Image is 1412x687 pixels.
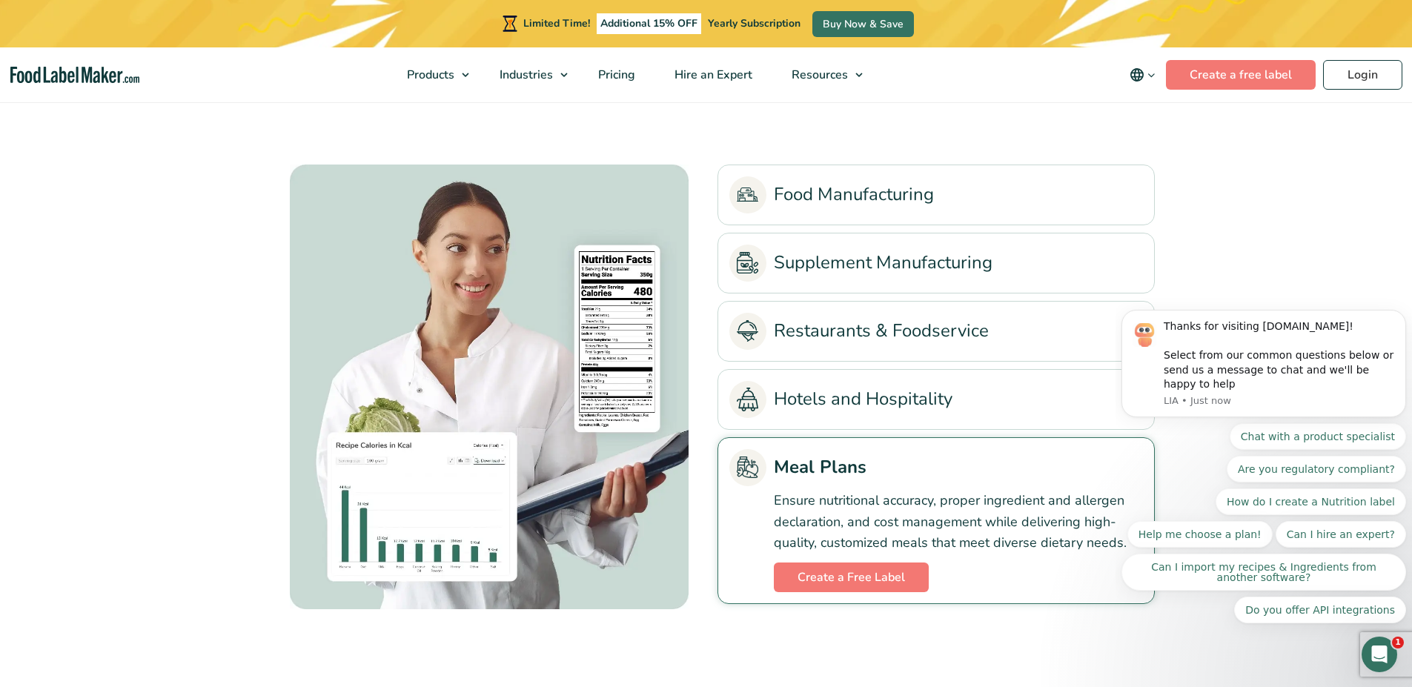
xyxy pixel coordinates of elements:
[729,381,1143,418] a: Hotels and Hospitality
[597,13,701,34] span: Additional 15% OFF
[708,16,801,30] span: Yearly Subscription
[787,67,849,83] span: Resources
[579,47,652,102] a: Pricing
[1116,102,1412,647] iframe: Intercom notifications message
[258,165,695,609] div: Meal Plans
[717,233,1155,293] li: Supplement Manufacturing
[774,490,1143,554] p: Ensure nutritional accuracy, proper ingredient and allergen declaration, and cost management whil...
[402,67,456,83] span: Products
[594,67,637,83] span: Pricing
[388,47,477,102] a: Products
[717,165,1155,225] li: Food Manufacturing
[1323,60,1402,90] a: Login
[772,47,870,102] a: Resources
[480,47,575,102] a: Industries
[1362,637,1397,672] iframe: Intercom live chat
[812,11,914,37] a: Buy Now & Save
[729,176,1143,213] a: Food Manufacturing
[655,47,769,102] a: Hire an Expert
[717,437,1155,604] li: Meal Plans
[774,562,929,592] a: Create a Free Label
[729,313,1143,350] a: Restaurants & Foodservice
[523,16,590,30] span: Limited Time!
[670,67,754,83] span: Hire an Expert
[258,70,1155,111] h2: Who is it for?
[729,245,1143,282] a: Supplement Manufacturing
[495,67,554,83] span: Industries
[729,449,1143,486] a: Meal Plans
[717,369,1155,430] li: Hotels and Hospitality
[1166,60,1316,90] a: Create a free label
[1392,637,1404,648] span: 1
[717,301,1155,362] li: Restaurants & Foodservice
